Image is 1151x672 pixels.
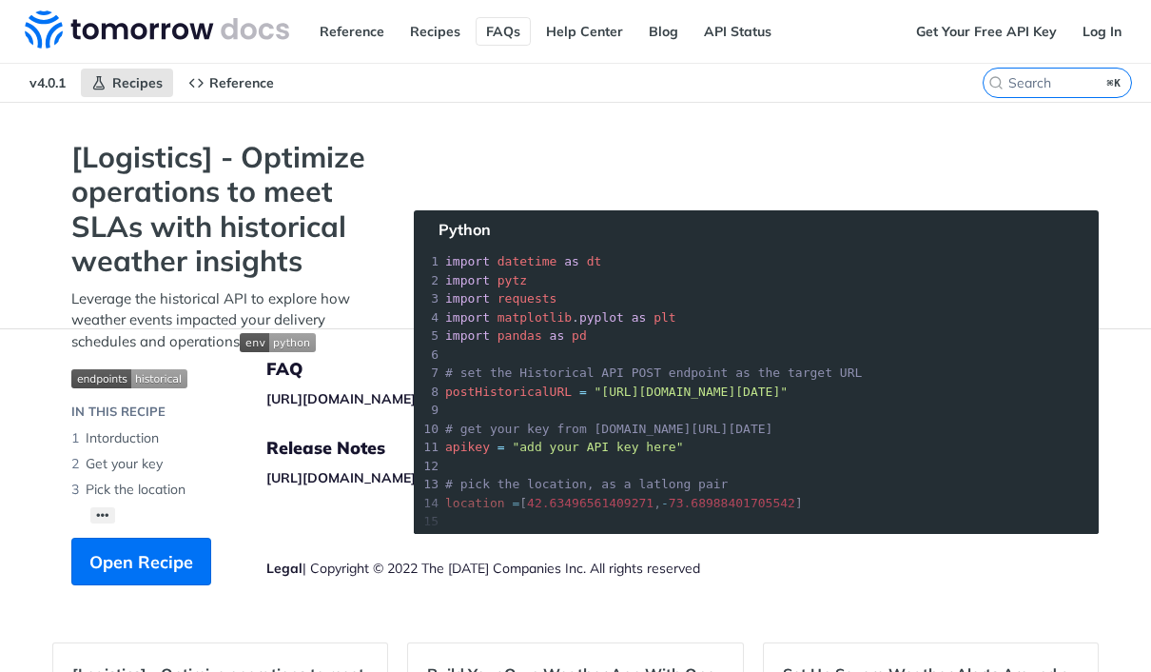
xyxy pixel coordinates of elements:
[71,451,376,477] li: Get your key
[476,17,531,46] a: FAQs
[71,288,376,353] p: Leverage the historical API to explore how weather events impacted your delivery schedules and op...
[19,69,76,97] span: v4.0.1
[1072,17,1132,46] a: Log In
[638,17,689,46] a: Blog
[71,369,187,388] img: endpoint
[71,538,211,585] button: Open Recipe
[240,333,316,352] img: env
[240,332,316,350] span: Expand image
[112,74,163,91] span: Recipes
[81,69,173,97] a: Recipes
[906,17,1067,46] a: Get Your Free API Key
[536,17,634,46] a: Help Center
[71,425,376,451] li: Intorduction
[988,75,1004,90] svg: Search
[71,403,166,422] div: IN THIS RECIPE
[25,10,289,49] img: Tomorrow.io Weather API Docs
[71,477,376,503] li: Pick the location
[209,74,274,91] span: Reference
[71,140,376,279] strong: [Logistics] - Optimize operations to meet SLAs with historical weather insights
[178,69,284,97] a: Reference
[71,366,376,388] span: Expand image
[400,17,471,46] a: Recipes
[309,17,395,46] a: Reference
[89,549,193,575] span: Open Recipe
[90,507,115,524] button: •••
[693,17,782,46] a: API Status
[1102,73,1126,92] kbd: ⌘K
